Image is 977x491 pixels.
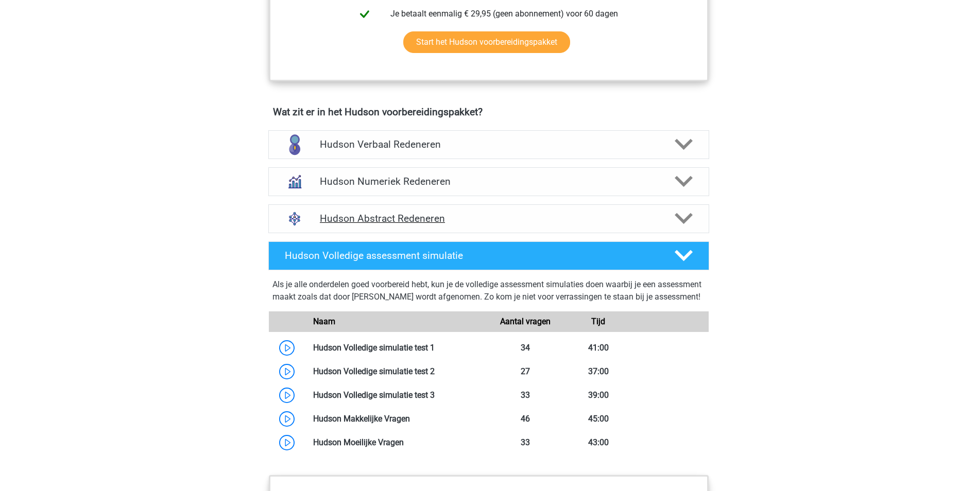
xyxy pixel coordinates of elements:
div: Naam [305,315,489,328]
div: Hudson Moeilijke Vragen [305,436,489,449]
a: numeriek redeneren Hudson Numeriek Redeneren [264,167,713,196]
h4: Hudson Numeriek Redeneren [320,176,657,187]
div: Aantal vragen [488,315,561,328]
a: Start het Hudson voorbereidingspakket [403,31,570,53]
a: abstract redeneren Hudson Abstract Redeneren [264,204,713,233]
div: Hudson Volledige simulatie test 3 [305,389,489,401]
h4: Hudson Volledige assessment simulatie [285,250,658,261]
a: verbaal redeneren Hudson Verbaal Redeneren [264,130,713,159]
img: verbaal redeneren [281,131,308,158]
a: Hudson Volledige assessment simulatie [264,241,713,270]
h4: Wat zit er in het Hudson voorbereidingspakket? [273,106,705,118]
div: Als je alle onderdelen goed voorbereid hebt, kun je de volledige assessment simulaties doen waarb... [272,278,705,307]
h4: Hudson Abstract Redeneren [320,213,657,224]
img: abstract redeneren [281,205,308,232]
img: numeriek redeneren [281,168,308,195]
h4: Hudson Verbaal Redeneren [320,138,657,150]
div: Hudson Volledige simulatie test 2 [305,365,489,378]
div: Hudson Volledige simulatie test 1 [305,342,489,354]
div: Tijd [562,315,635,328]
div: Hudson Makkelijke Vragen [305,413,489,425]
